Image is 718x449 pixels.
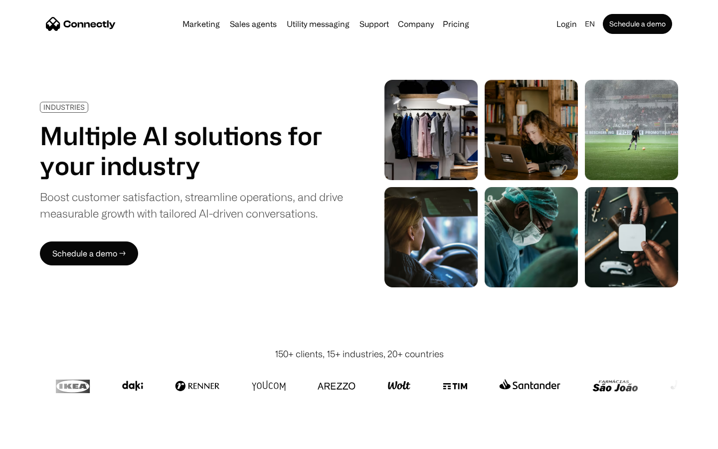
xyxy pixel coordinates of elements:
a: Schedule a demo → [40,241,138,265]
div: Company [398,17,434,31]
aside: Language selected: English [10,431,60,446]
ul: Language list [20,432,60,446]
div: INDUSTRIES [43,103,85,111]
a: Schedule a demo [603,14,672,34]
div: 150+ clients, 15+ industries, 20+ countries [275,347,444,361]
a: Support [356,20,393,28]
a: Sales agents [226,20,281,28]
a: Utility messaging [283,20,354,28]
a: Marketing [179,20,224,28]
div: Boost customer satisfaction, streamline operations, and drive measurable growth with tailored AI-... [40,189,343,222]
div: en [585,17,595,31]
a: Pricing [439,20,473,28]
a: Login [552,17,581,31]
h1: Multiple AI solutions for your industry [40,121,343,181]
